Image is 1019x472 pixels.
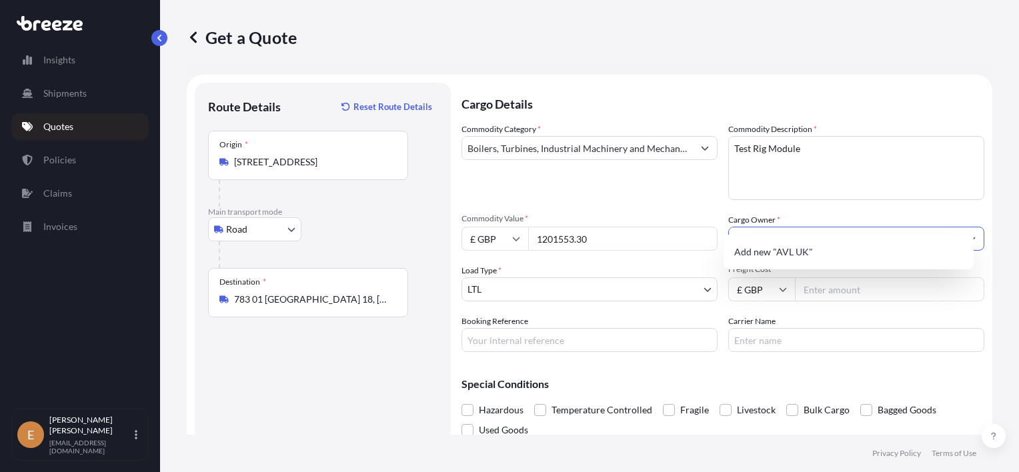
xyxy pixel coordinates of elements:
p: Shipments [43,87,87,100]
div: Origin [219,139,248,150]
span: Bagged Goods [878,400,936,420]
p: Special Conditions [461,379,984,389]
p: Main transport mode [208,207,437,217]
span: Livestock [737,400,776,420]
input: Enter amount [795,277,984,301]
span: Add new "AVL UK" [734,245,813,259]
span: Bulk Cargo [804,400,850,420]
p: Get a Quote [187,27,297,48]
label: Commodity Description [728,123,817,136]
span: Freight Cost [728,264,984,275]
p: Invoices [43,220,77,233]
p: Route Details [208,99,281,115]
button: Show suggestions [693,136,717,160]
p: Terms of Use [932,448,976,459]
button: Select transport [208,217,301,241]
label: Booking Reference [461,315,528,328]
label: Carrier Name [728,315,776,328]
span: Commodity Value [461,213,718,224]
p: Insights [43,53,75,67]
span: Used Goods [479,420,528,440]
input: Type amount [528,227,718,251]
label: Commodity Category [461,123,541,136]
span: Hazardous [479,400,524,420]
p: Reset Route Details [353,100,432,113]
span: Fragile [680,400,709,420]
span: Load Type [461,264,501,277]
span: Road [226,223,247,236]
label: Cargo Owner [728,213,780,227]
input: Enter name [728,328,984,352]
p: [PERSON_NAME] [PERSON_NAME] [49,415,132,436]
input: Destination [234,293,391,306]
input: Your internal reference [461,328,718,352]
p: Cargo Details [461,83,984,123]
span: Temperature Controlled [552,400,652,420]
span: E [27,428,34,441]
p: Policies [43,153,76,167]
div: Destination [219,277,266,287]
p: Claims [43,187,72,200]
div: Suggestions [729,240,968,264]
p: [EMAIL_ADDRESS][DOMAIN_NAME] [49,439,132,455]
span: LTL [467,283,481,296]
input: Select a commodity type [462,136,693,160]
p: Quotes [43,120,73,133]
p: Privacy Policy [872,448,921,459]
input: Origin [234,155,391,169]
